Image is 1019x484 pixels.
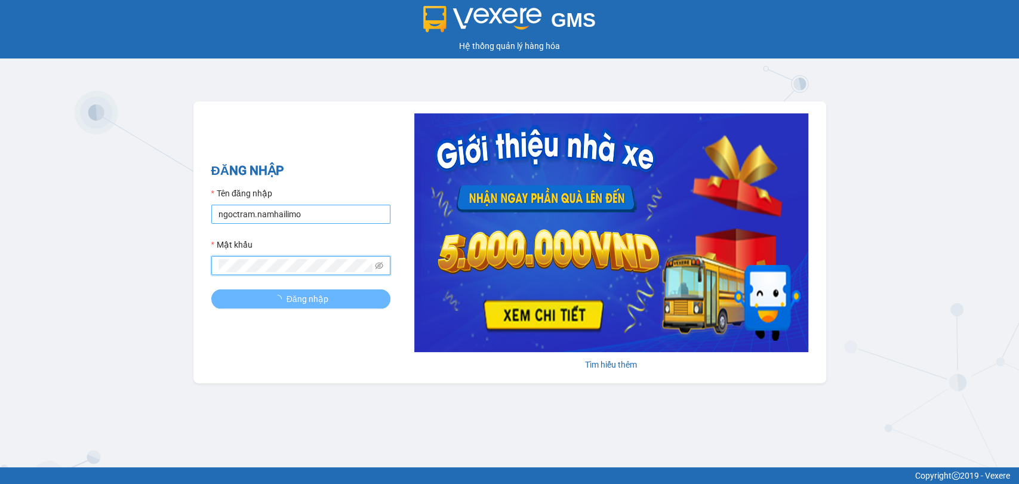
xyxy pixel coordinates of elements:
div: Tìm hiểu thêm [414,358,808,371]
span: copyright [952,471,960,480]
span: loading [273,295,287,303]
input: Tên đăng nhập [211,205,390,224]
a: GMS [423,18,596,27]
button: Đăng nhập [211,289,390,309]
span: eye-invisible [375,261,383,270]
label: Tên đăng nhập [211,187,272,200]
span: GMS [551,9,596,31]
input: Mật khẩu [218,259,372,272]
div: Copyright 2019 - Vexere [9,469,1010,482]
img: banner-0 [414,113,808,352]
div: Hệ thống quản lý hàng hóa [3,39,1016,53]
img: logo 2 [423,6,541,32]
h2: ĐĂNG NHẬP [211,161,390,181]
span: Đăng nhập [287,292,328,306]
label: Mật khẩu [211,238,253,251]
